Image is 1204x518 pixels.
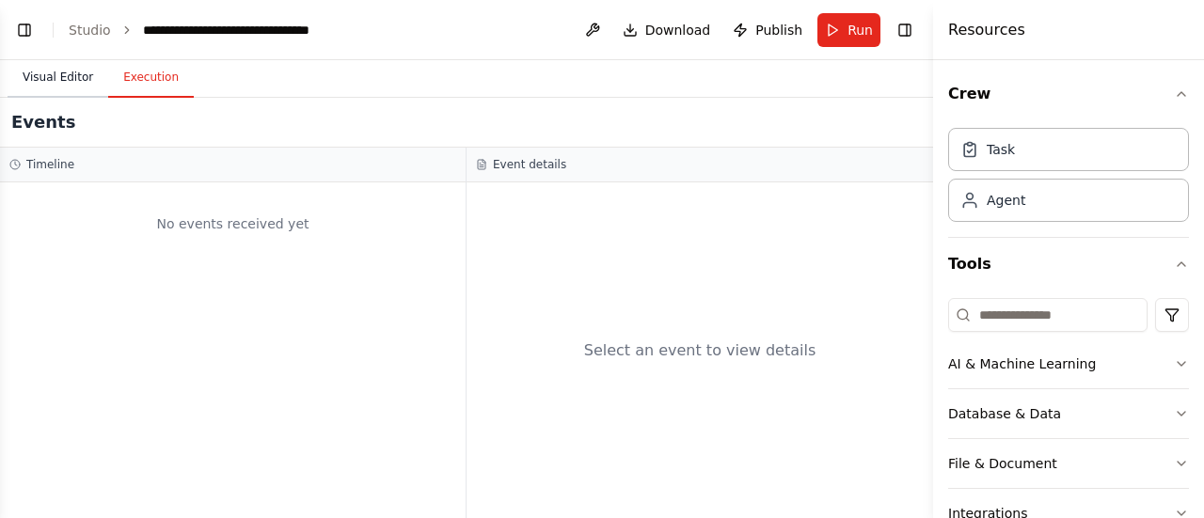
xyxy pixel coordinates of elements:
[987,191,1025,210] div: Agent
[645,21,711,39] span: Download
[584,339,816,362] div: Select an event to view details
[11,109,75,135] h2: Events
[948,120,1189,237] div: Crew
[817,13,880,47] button: Run
[755,21,802,39] span: Publish
[108,58,194,98] button: Execution
[987,140,1015,159] div: Task
[11,17,38,43] button: Show left sidebar
[615,13,719,47] button: Download
[26,157,74,172] h3: Timeline
[493,157,566,172] h3: Event details
[948,439,1189,488] button: File & Document
[948,19,1025,41] h4: Resources
[725,13,810,47] button: Publish
[69,21,355,39] nav: breadcrumb
[848,21,873,39] span: Run
[892,17,918,43] button: Hide right sidebar
[948,454,1057,473] div: File & Document
[9,192,456,256] div: No events received yet
[8,58,108,98] button: Visual Editor
[69,23,111,38] a: Studio
[948,238,1189,290] button: Tools
[948,389,1189,438] button: Database & Data
[948,354,1096,373] div: AI & Machine Learning
[948,68,1189,120] button: Crew
[948,404,1061,423] div: Database & Data
[948,339,1189,388] button: AI & Machine Learning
